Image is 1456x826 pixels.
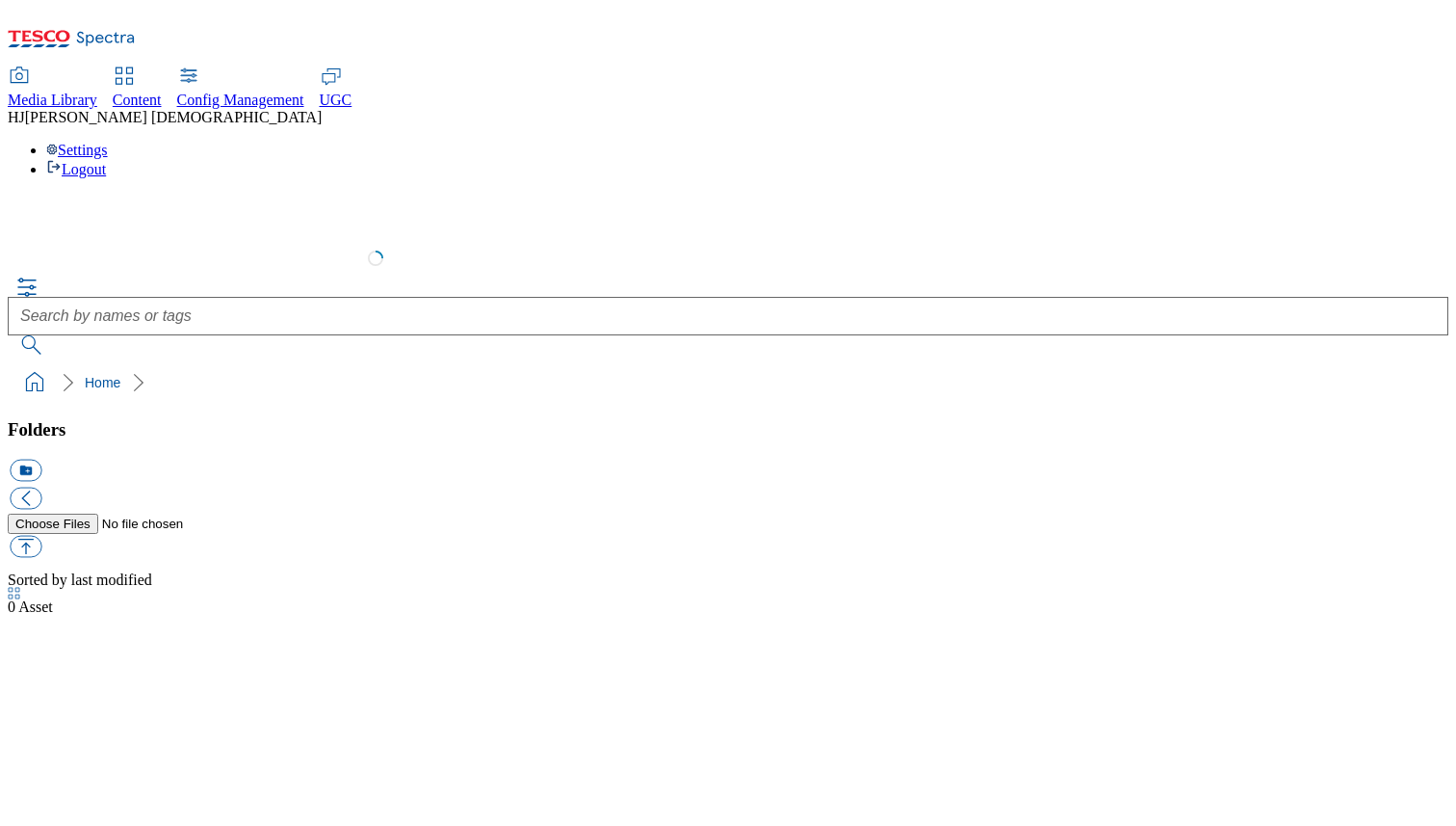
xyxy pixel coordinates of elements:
[8,419,1448,440] h3: Folders
[320,92,352,108] span: UGC
[85,375,120,390] a: Home
[8,364,1448,401] nav: breadcrumb
[8,599,53,615] span: Asset
[177,92,304,108] span: Config Management
[320,68,352,109] a: UGC
[113,68,162,109] a: Content
[8,92,97,108] span: Media Library
[46,161,106,177] a: Logout
[177,68,304,109] a: Config Management
[8,297,1448,335] input: Search by names or tags
[8,109,25,125] span: HJ
[8,572,152,588] span: Sorted by last modified
[8,599,18,615] span: 0
[19,367,50,398] a: home
[25,109,323,125] span: [PERSON_NAME] [DEMOGRAPHIC_DATA]
[113,92,162,108] span: Content
[8,68,97,109] a: Media Library
[46,142,108,158] a: Settings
